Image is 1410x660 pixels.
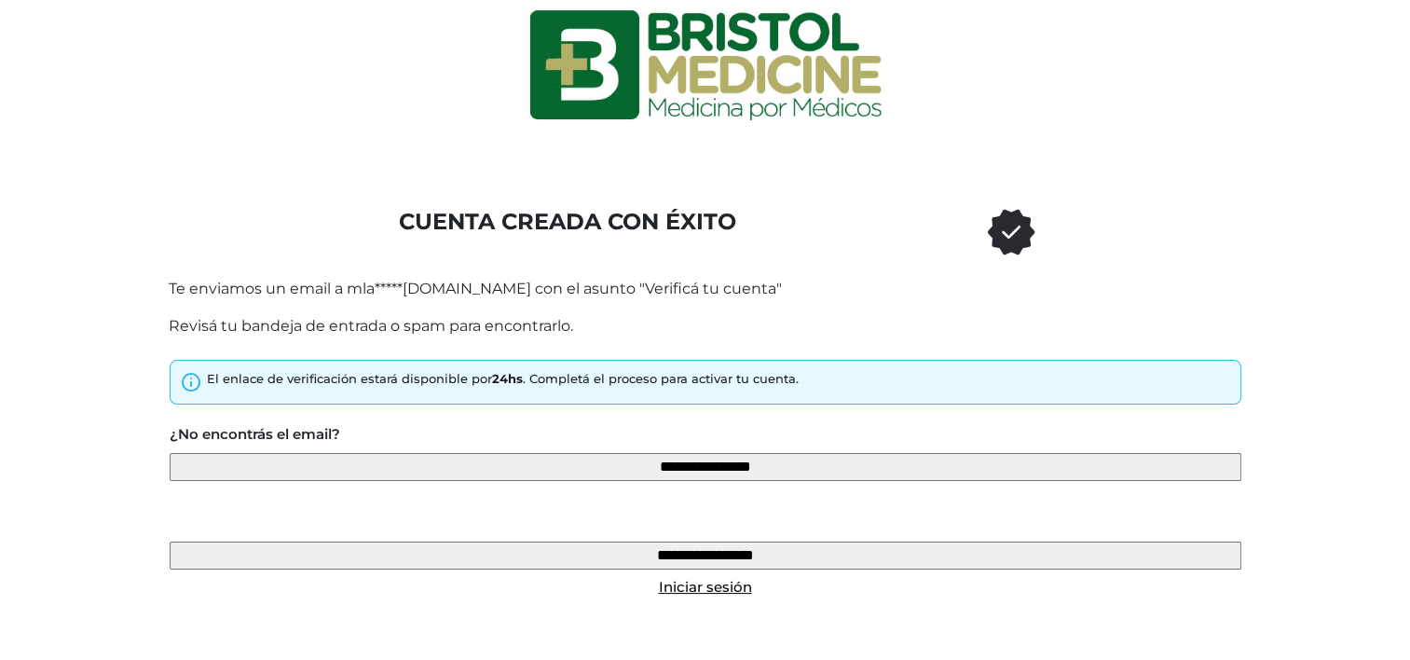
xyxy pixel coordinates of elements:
[207,370,799,389] div: El enlace de verificación estará disponible por . Completá el proceso para activar tu cuenta.
[659,578,752,596] a: Iniciar sesión
[492,371,523,386] strong: 24hs
[169,278,1242,300] p: Te enviamos un email a mla*****[DOMAIN_NAME] con el asunto "Verificá tu cuenta"
[169,315,1242,337] p: Revisá tu bandeja de entrada o spam para encontrarlo.
[346,209,790,236] h1: CUENTA CREADA CON ÉXITO
[170,424,340,446] label: ¿No encontrás el email?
